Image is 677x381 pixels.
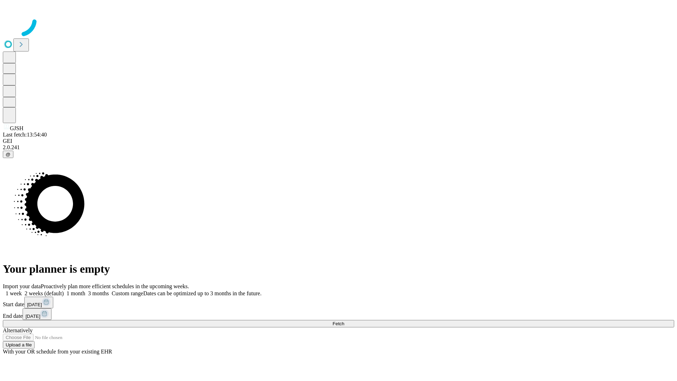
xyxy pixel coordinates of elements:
[3,283,41,289] span: Import your data
[3,151,13,158] button: @
[67,290,85,296] span: 1 month
[25,290,64,296] span: 2 weeks (default)
[10,125,23,131] span: GJSH
[112,290,143,296] span: Custom range
[88,290,109,296] span: 3 months
[3,349,112,355] span: With your OR schedule from your existing EHR
[3,327,32,333] span: Alternatively
[24,297,53,308] button: [DATE]
[3,320,674,327] button: Fetch
[3,297,674,308] div: Start date
[6,152,11,157] span: @
[41,283,189,289] span: Proactively plan more efficient schedules in the upcoming weeks.
[143,290,261,296] span: Dates can be optimized up to 3 months in the future.
[3,144,674,151] div: 2.0.241
[25,314,40,319] span: [DATE]
[3,341,35,349] button: Upload a file
[3,308,674,320] div: End date
[23,308,51,320] button: [DATE]
[27,302,42,307] span: [DATE]
[3,132,47,138] span: Last fetch: 13:54:40
[6,290,22,296] span: 1 week
[333,321,344,326] span: Fetch
[3,262,674,276] h1: Your planner is empty
[3,138,674,144] div: GEI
